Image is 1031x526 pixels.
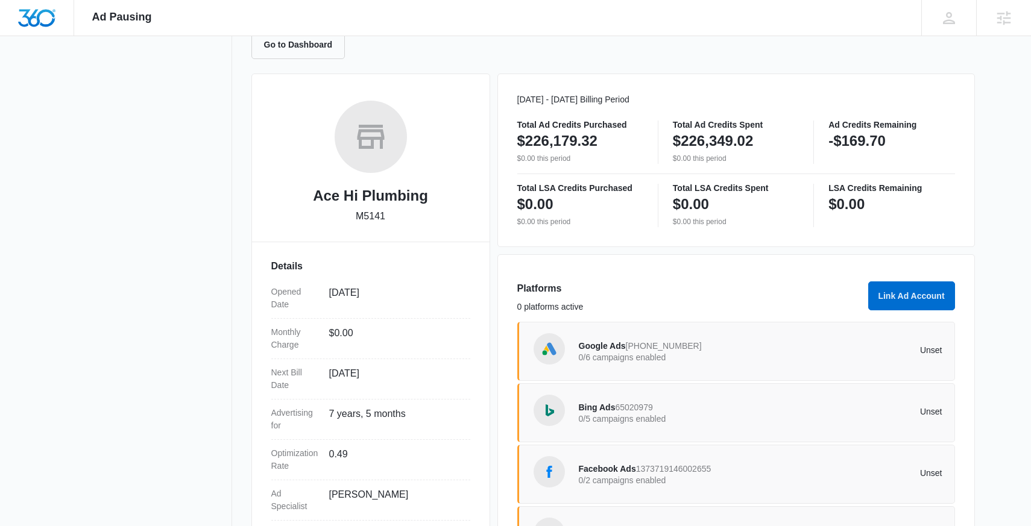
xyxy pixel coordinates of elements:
[517,121,643,129] p: Total Ad Credits Purchased
[271,326,320,351] dt: Monthly Charge
[271,286,320,311] dt: Opened Date
[760,346,942,354] p: Unset
[517,383,955,442] a: Bing AdsBing Ads650209790/5 campaigns enabledUnset
[329,366,461,392] dd: [DATE]
[517,153,643,164] p: $0.00 this period
[828,121,954,129] p: Ad Credits Remaining
[271,319,470,359] div: Monthly Charge$0.00
[673,216,799,227] p: $0.00 this period
[251,39,353,49] a: Go to Dashboard
[271,259,470,274] h3: Details
[579,353,761,362] p: 0/6 campaigns enabled
[673,131,753,151] p: $226,349.02
[329,447,461,472] dd: 0.49
[760,469,942,477] p: Unset
[579,341,626,351] span: Google Ads
[828,195,865,214] p: $0.00
[271,407,320,432] dt: Advertising for
[271,359,470,399] div: Next Bill Date[DATE]
[271,440,470,480] div: Optimization Rate0.49
[271,278,470,319] div: Opened Date[DATE]
[517,131,597,151] p: $226,179.32
[92,11,152,23] span: Ad Pausing
[828,131,886,151] p: -$169.70
[540,463,558,481] img: Facebook Ads
[579,464,636,474] span: Facebook Ads
[271,487,320,513] dt: Ad Specialist
[579,402,616,412] span: Bing Ads
[673,184,799,192] p: Total LSA Credits Spent
[673,121,799,129] p: Total Ad Credits Spent
[517,184,643,192] p: Total LSA Credits Purchased
[540,340,558,358] img: Google Ads
[271,447,320,472] dt: Optimization Rate
[626,341,702,351] span: [PHONE_NUMBER]
[329,487,461,513] dd: [PERSON_NAME]
[329,407,461,432] dd: 7 years, 5 months
[251,30,345,59] button: Go to Dashboard
[540,401,558,419] img: Bing Ads
[579,415,761,423] p: 0/5 campaigns enabled
[271,480,470,521] div: Ad Specialist[PERSON_NAME]
[517,93,955,106] p: [DATE] - [DATE] Billing Period
[517,301,861,313] p: 0 platforms active
[673,153,799,164] p: $0.00 this period
[313,185,428,207] h2: Ace Hi Plumbing
[517,216,643,227] p: $0.00 this period
[760,407,942,416] p: Unset
[517,195,553,214] p: $0.00
[615,402,652,412] span: 65020979
[636,464,711,474] span: 1373719146002655
[579,476,761,484] p: 0/2 campaigns enabled
[517,322,955,381] a: Google AdsGoogle Ads[PHONE_NUMBER]0/6 campaigns enabledUnset
[329,286,461,311] dd: [DATE]
[271,366,320,392] dt: Next Bill Date
[356,209,385,224] p: M5141
[868,281,955,310] button: Link Ad Account
[828,184,954,192] p: LSA Credits Remaining
[271,399,470,440] div: Advertising for7 years, 5 months
[517,445,955,504] a: Facebook AdsFacebook Ads13737191460026550/2 campaigns enabledUnset
[517,281,861,296] h3: Platforms
[329,326,461,351] dd: $0.00
[673,195,709,214] p: $0.00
